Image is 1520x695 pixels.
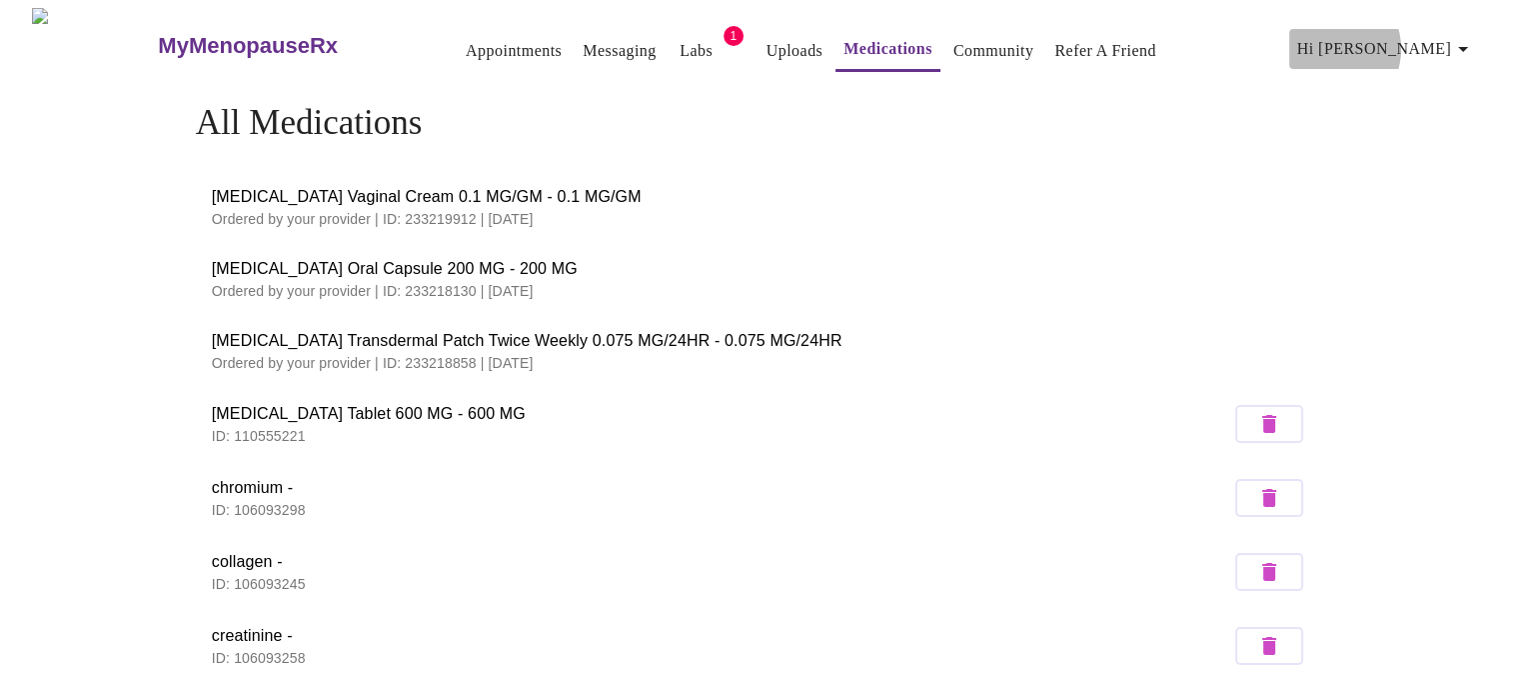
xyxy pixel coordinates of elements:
[212,624,1231,648] span: creatinine -
[212,550,1231,574] span: collagen -
[212,329,1309,353] span: [MEDICAL_DATA] Transdermal Patch Twice Weekly 0.075 MG/24HR - 0.075 MG/24HR
[835,29,940,72] button: Medications
[766,37,823,65] a: Uploads
[1289,29,1483,69] button: Hi [PERSON_NAME]
[212,353,1309,373] p: Ordered by your provider | ID: 233218858 | [DATE]
[156,11,418,81] a: MyMenopauseRx
[1297,35,1475,63] span: Hi [PERSON_NAME]
[665,31,729,71] button: Labs
[1046,31,1164,71] button: Refer a Friend
[212,185,1309,209] span: [MEDICAL_DATA] Vaginal Cream 0.1 MG/GM - 0.1 MG/GM
[212,500,1231,520] p: ID: 106093298
[212,574,1231,594] p: ID: 106093245
[843,35,932,63] a: Medications
[680,37,713,65] a: Labs
[945,31,1042,71] button: Community
[212,476,1231,500] span: chromium -
[212,281,1309,301] p: Ordered by your provider | ID: 233218130 | [DATE]
[466,37,562,65] a: Appointments
[196,103,1325,143] h4: All Medications
[1054,37,1156,65] a: Refer a Friend
[953,37,1034,65] a: Community
[724,26,744,46] span: 1
[158,33,338,59] h3: MyMenopauseRx
[212,402,1231,426] span: [MEDICAL_DATA] Tablet 600 MG - 600 MG
[458,31,570,71] button: Appointments
[212,426,1231,446] p: ID: 110555221
[212,257,1309,281] span: [MEDICAL_DATA] Oral Capsule 200 MG - 200 MG
[212,209,1309,229] p: Ordered by your provider | ID: 233219912 | [DATE]
[575,31,664,71] button: Messaging
[32,8,156,83] img: MyMenopauseRx Logo
[759,31,831,71] button: Uploads
[212,648,1231,668] p: ID: 106093258
[583,37,656,65] a: Messaging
